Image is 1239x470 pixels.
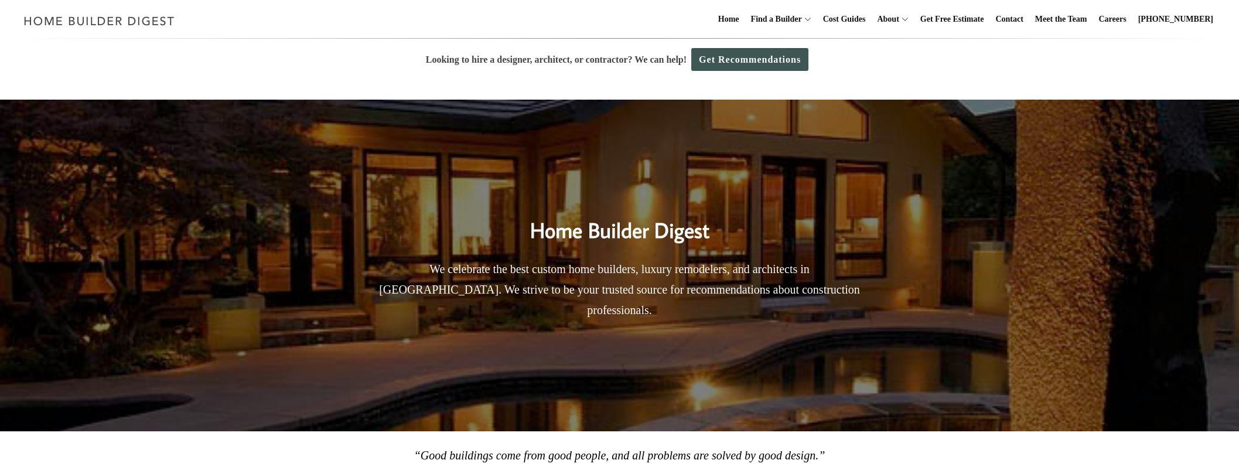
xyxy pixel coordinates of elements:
[746,1,802,38] a: Find a Builder
[1094,1,1131,38] a: Careers
[991,1,1028,38] a: Contact
[371,259,869,321] p: We celebrate the best custom home builders, luxury remodelers, and architects in [GEOGRAPHIC_DATA...
[1030,1,1092,38] a: Meet the Team
[19,9,180,32] img: Home Builder Digest
[691,48,808,71] a: Get Recommendations
[1134,1,1218,38] a: [PHONE_NUMBER]
[414,449,825,462] em: “Good buildings come from good people, and all problems are solved by good design.”
[916,1,989,38] a: Get Free Estimate
[818,1,871,38] a: Cost Guides
[872,1,899,38] a: About
[714,1,744,38] a: Home
[371,193,869,246] h2: Home Builder Digest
